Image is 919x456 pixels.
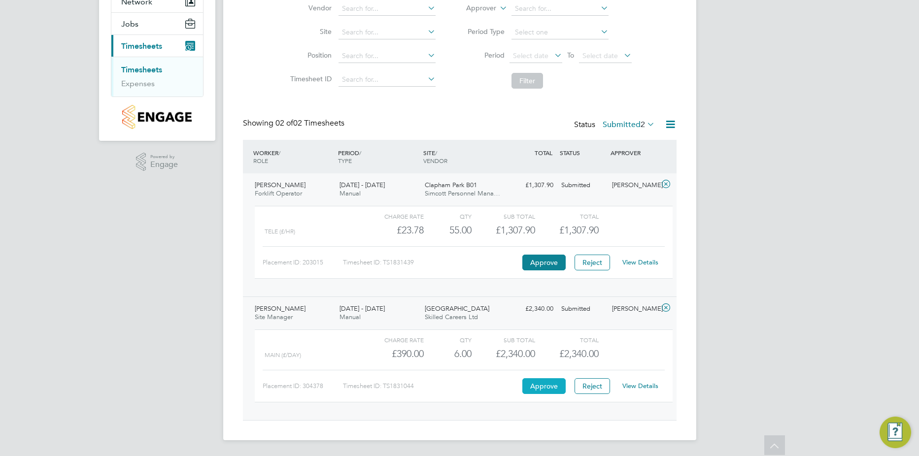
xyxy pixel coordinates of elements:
[111,35,203,57] button: Timesheets
[535,334,599,346] div: Total
[360,210,423,222] div: Charge rate
[340,189,361,197] span: Manual
[287,3,332,12] label: Vendor
[574,118,657,132] div: Status
[360,222,423,238] div: £23.78
[460,27,505,36] label: Period Type
[339,73,436,87] input: Search for...
[506,177,557,194] div: £1,307.90
[339,2,436,16] input: Search for...
[559,348,599,359] span: £2,340.00
[263,378,343,394] div: Placement ID: 304378
[535,149,552,157] span: TOTAL
[472,346,535,362] div: £2,340.00
[522,378,566,394] button: Approve
[255,181,306,189] span: [PERSON_NAME]
[472,222,535,238] div: £1,307.90
[336,144,421,169] div: PERIOD
[511,73,543,89] button: Filter
[880,417,911,448] button: Engage Resource Center
[340,313,361,321] span: Manual
[251,144,336,169] div: WORKER
[608,144,659,162] div: APPROVER
[511,2,609,16] input: Search for...
[287,27,332,36] label: Site
[243,118,346,129] div: Showing
[287,51,332,60] label: Position
[425,304,489,313] span: [GEOGRAPHIC_DATA]
[360,346,423,362] div: £390.00
[557,177,609,194] div: Submitted
[511,26,609,39] input: Select one
[136,153,178,171] a: Powered byEngage
[111,13,203,34] button: Jobs
[424,222,472,238] div: 55.00
[263,255,343,270] div: Placement ID: 203015
[340,304,385,313] span: [DATE] - [DATE]
[424,210,472,222] div: QTY
[287,74,332,83] label: Timesheet ID
[641,120,645,130] span: 2
[122,105,192,129] img: countryside-properties-logo-retina.png
[278,149,280,157] span: /
[255,189,302,197] span: Forklift Operator
[111,57,203,97] div: Timesheets
[121,19,138,29] span: Jobs
[575,255,610,270] button: Reject
[522,255,566,270] button: Approve
[435,149,437,157] span: /
[622,382,658,390] a: View Details
[121,79,155,88] a: Expenses
[423,157,447,164] span: VENDOR
[557,301,609,317] div: Submitted
[472,334,535,346] div: Sub Total
[265,228,295,235] span: Tele (£/HR)
[275,118,344,128] span: 02 Timesheets
[603,120,655,130] label: Submitted
[608,301,659,317] div: [PERSON_NAME]
[340,181,385,189] span: [DATE] - [DATE]
[425,313,478,321] span: Skilled Careers Ltd
[564,49,577,62] span: To
[121,41,162,51] span: Timesheets
[275,118,293,128] span: 02 of
[608,177,659,194] div: [PERSON_NAME]
[472,210,535,222] div: Sub Total
[360,334,423,346] div: Charge rate
[421,144,506,169] div: SITE
[582,51,618,60] span: Select date
[559,224,599,236] span: £1,307.90
[339,49,436,63] input: Search for...
[425,189,500,197] span: Simcott Personnel Mana…
[622,258,658,266] a: View Details
[424,346,472,362] div: 6.00
[150,161,178,169] span: Engage
[513,51,548,60] span: Select date
[343,255,520,270] div: Timesheet ID: TS1831439
[121,65,162,74] a: Timesheets
[253,157,268,164] span: ROLE
[535,210,599,222] div: Total
[575,378,610,394] button: Reject
[425,181,477,189] span: Clapham Park B01
[339,26,436,39] input: Search for...
[265,352,301,358] span: Main (£/day)
[255,313,293,321] span: Site Manager
[359,149,361,157] span: /
[343,378,520,394] div: Timesheet ID: TS1831044
[460,51,505,60] label: Period
[150,153,178,161] span: Powered by
[424,334,472,346] div: QTY
[255,304,306,313] span: [PERSON_NAME]
[506,301,557,317] div: £2,340.00
[452,3,496,13] label: Approver
[557,144,609,162] div: STATUS
[111,105,204,129] a: Go to home page
[338,157,352,164] span: TYPE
